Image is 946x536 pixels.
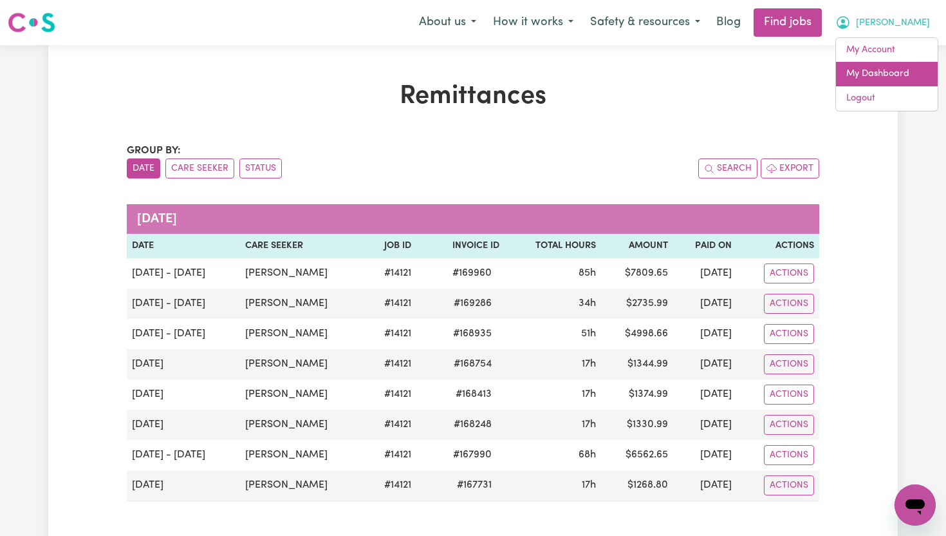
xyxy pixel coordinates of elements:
td: [PERSON_NAME] [240,440,366,470]
td: [DATE] [127,410,240,440]
button: sort invoices by date [127,158,160,178]
button: sort invoices by care seeker [165,158,234,178]
h1: Remittances [127,81,819,112]
a: Logout [836,86,938,111]
button: Safety & resources [582,9,709,36]
th: Invoice ID [416,234,505,258]
td: # 14121 [366,349,417,379]
span: # 169960 [445,265,499,281]
a: My Account [836,38,938,62]
td: [DATE] - [DATE] [127,258,240,289]
span: 17 hours [582,359,596,369]
div: My Account [835,37,938,111]
button: sort invoices by paid status [239,158,282,178]
td: $ 1268.80 [601,470,674,501]
button: Actions [764,475,814,495]
td: [DATE] [673,289,737,319]
td: [PERSON_NAME] [240,319,366,349]
span: 85 hours [579,268,596,278]
button: Search [698,158,757,178]
span: 17 hours [582,419,596,430]
td: $ 7809.65 [601,258,674,289]
a: Careseekers logo [8,8,55,37]
td: [DATE] [673,379,737,410]
td: # 14121 [366,379,417,410]
span: # 167990 [445,447,499,463]
th: Care Seeker [240,234,366,258]
td: [DATE] - [DATE] [127,289,240,319]
td: [DATE] [673,258,737,289]
iframe: Button to launch messaging window [895,484,936,526]
th: Date [127,234,240,258]
td: [DATE] [673,440,737,470]
td: # 14121 [366,410,417,440]
td: [PERSON_NAME] [240,410,366,440]
span: 51 hours [581,329,596,339]
td: [PERSON_NAME] [240,379,366,410]
span: 17 hours [582,389,596,399]
td: [DATE] [673,319,737,349]
span: # 168248 [446,417,499,432]
td: [DATE] [127,470,240,501]
span: 68 hours [579,450,596,460]
td: [DATE] [673,470,737,501]
td: [PERSON_NAME] [240,289,366,319]
span: # 168413 [448,387,499,402]
button: Actions [764,445,814,465]
span: # 169286 [446,296,499,311]
button: About us [411,9,485,36]
span: Group by: [127,146,181,156]
td: [PERSON_NAME] [240,258,366,289]
th: Actions [737,234,819,258]
button: Actions [764,385,814,405]
th: Paid On [673,234,737,258]
img: Careseekers logo [8,11,55,34]
button: My Account [827,9,938,36]
td: # 14121 [366,319,417,349]
span: [PERSON_NAME] [856,16,930,30]
td: # 14121 [366,470,417,501]
td: [DATE] - [DATE] [127,319,240,349]
a: Blog [709,8,748,37]
a: Find jobs [754,8,822,37]
td: # 14121 [366,440,417,470]
button: Export [761,158,819,178]
span: # 168935 [445,326,499,341]
td: [PERSON_NAME] [240,470,366,501]
td: [DATE] [673,349,737,379]
button: Actions [764,415,814,435]
td: [DATE] [127,349,240,379]
a: My Dashboard [836,62,938,86]
td: $ 4998.66 [601,319,674,349]
caption: [DATE] [127,204,819,234]
td: # 14121 [366,258,417,289]
span: 17 hours [582,480,596,490]
button: Actions [764,354,814,374]
button: Actions [764,324,814,344]
span: # 168754 [446,356,499,372]
td: $ 1374.99 [601,379,674,410]
th: Amount [601,234,674,258]
td: $ 1330.99 [601,410,674,440]
th: Total Hours [505,234,600,258]
td: [DATE] - [DATE] [127,440,240,470]
span: 34 hours [579,298,596,309]
button: Actions [764,294,814,314]
td: [PERSON_NAME] [240,349,366,379]
td: [DATE] [673,410,737,440]
span: # 167731 [449,477,499,493]
td: $ 1344.99 [601,349,674,379]
td: # 14121 [366,289,417,319]
td: $ 6562.65 [601,440,674,470]
td: [DATE] [127,379,240,410]
button: How it works [485,9,582,36]
td: $ 2735.99 [601,289,674,319]
button: Actions [764,263,814,283]
th: Job ID [366,234,417,258]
